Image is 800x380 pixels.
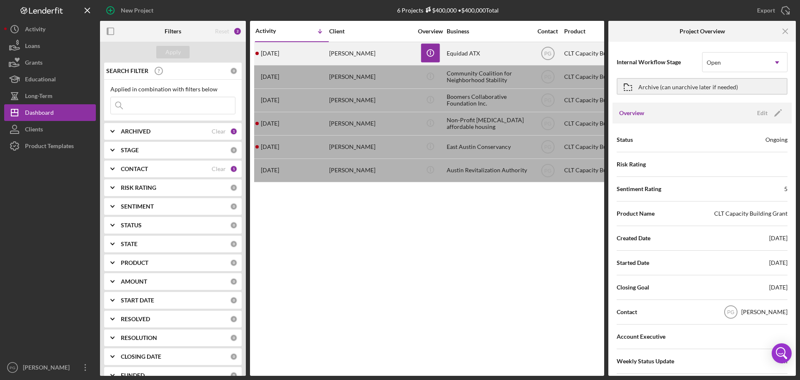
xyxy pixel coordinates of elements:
div: 0 [230,315,237,323]
div: 0 [230,259,237,267]
div: 0 [230,334,237,342]
div: Reset [215,28,229,35]
div: 0 [230,67,237,75]
text: PG [544,98,551,103]
text: PG [544,144,551,150]
h3: Overview [619,109,644,117]
div: Non-Profit [MEDICAL_DATA] affordable housing [447,113,530,135]
div: Ongoing [765,136,787,144]
b: PRODUCT [121,259,148,266]
div: 0 [230,240,237,248]
div: 0 [230,278,237,285]
div: 0 [230,184,237,191]
button: Activity [4,21,96,38]
div: Activity [25,21,45,40]
div: 1 [230,128,237,135]
b: RESOLUTION [121,335,157,341]
text: PG [544,51,551,57]
div: Product Templates [25,138,74,156]
div: 0 [230,221,237,229]
span: Closing Goal [617,283,649,292]
div: [PERSON_NAME] [329,159,412,181]
div: [PERSON_NAME] [329,66,412,88]
div: Dashboard [25,104,54,123]
button: Edit [752,107,785,119]
div: Educational [25,71,56,90]
div: Overview [415,28,446,35]
div: Grants [25,54,42,73]
text: PG [544,168,551,174]
div: Contact [532,28,563,35]
div: $400,000 [423,7,457,14]
b: SEARCH FILTER [106,68,148,74]
div: CLT Capacity Building Grant [564,89,647,111]
div: 6 Projects • $400,000 Total [397,7,499,14]
text: PG [544,121,551,127]
button: Educational [4,71,96,88]
div: [PERSON_NAME] [329,89,412,111]
b: ARCHIVED [121,128,150,135]
b: FUNDED [121,372,145,379]
time: 2025-07-30 16:19 [261,143,279,150]
div: Business [447,28,530,35]
a: Clients [4,121,96,138]
span: Created Date [617,234,650,242]
b: START DATE [121,297,154,304]
div: Client [329,28,412,35]
div: 1 [230,165,237,173]
div: Loans [25,38,40,56]
div: [PERSON_NAME] [329,43,412,65]
b: CONTACT [121,166,148,172]
div: CLT Capacity Building Grant [564,159,647,181]
button: Product Templates [4,138,96,154]
b: RISK RATING [121,184,156,191]
div: Clear [212,128,226,135]
b: STATUS [121,222,142,229]
div: [PERSON_NAME] [329,136,412,158]
text: PG [544,74,551,80]
span: Weekly Status Update [617,357,674,365]
div: CLT Capacity Building Grant [564,43,647,65]
div: 0 [230,297,237,304]
div: [DATE] [769,234,787,242]
div: Product [564,28,647,35]
b: CLOSING DATE [121,353,161,360]
div: Open Intercom Messenger [772,343,792,363]
div: Equidad ATX [447,43,530,65]
div: Activity [255,28,292,34]
div: [PERSON_NAME] [21,359,75,378]
div: Community Coalition for Neighborhood Stability [447,66,530,88]
div: Open [707,59,721,66]
button: Grants [4,54,96,71]
div: CLT Capacity Building Grant [564,113,647,135]
time: 2025-08-11 12:27 [261,50,279,57]
div: Clients [25,121,43,140]
div: Export [757,2,775,19]
div: [DATE] [769,283,787,292]
div: CLT Capacity Building Grant [714,209,787,218]
div: [DATE] [769,259,787,267]
div: [PERSON_NAME] [329,113,412,135]
time: 2025-07-31 21:51 [261,73,279,80]
button: Loans [4,38,96,54]
div: Boomers Collaborative Foundation Inc. [447,89,530,111]
button: Dashboard [4,104,96,121]
span: Sentiment Rating [617,185,661,193]
button: PG[PERSON_NAME] [4,359,96,376]
button: Apply [156,46,190,58]
div: CLT Capacity Building Grant [564,66,647,88]
div: 0 [230,372,237,379]
div: Apply [165,46,181,58]
span: Product Name [617,209,655,218]
button: New Project [100,2,162,19]
span: Contact [617,308,637,316]
button: Long-Term [4,88,96,104]
b: STAGE [121,147,139,154]
time: 2025-07-31 14:45 [261,97,279,103]
b: Project Overview [680,28,725,35]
